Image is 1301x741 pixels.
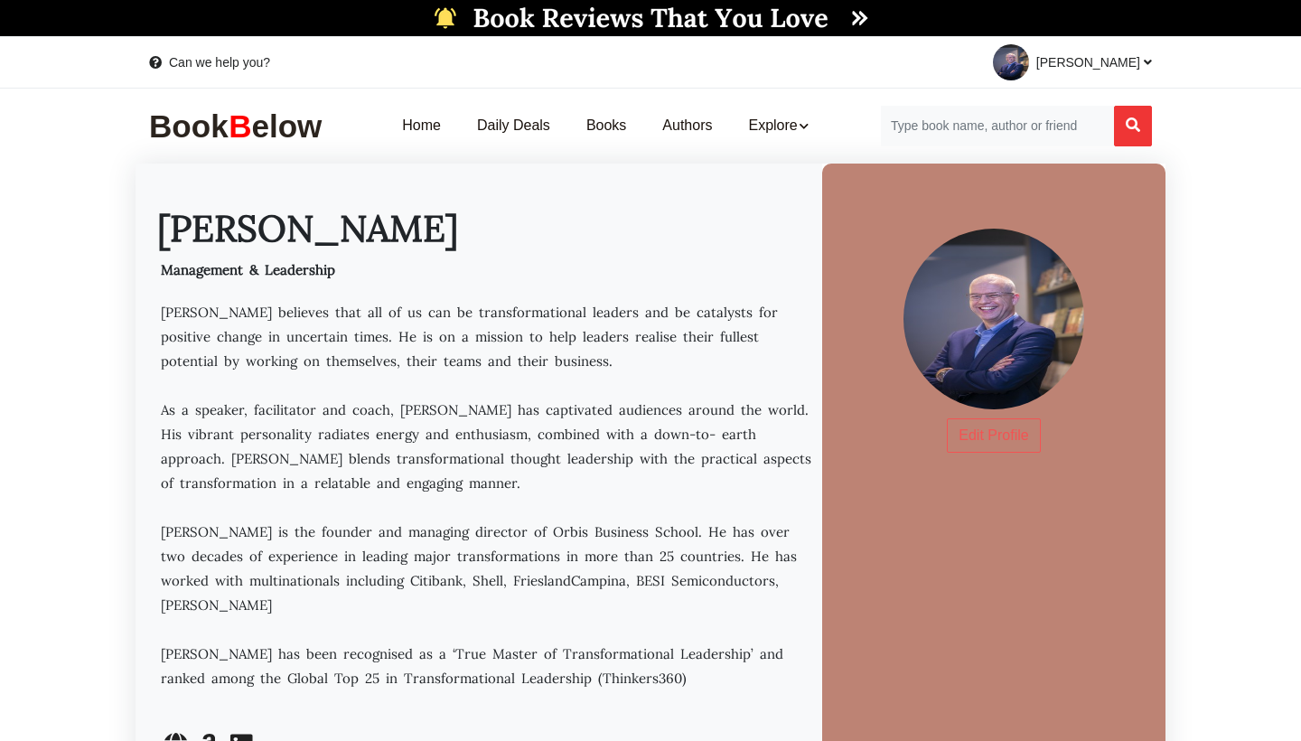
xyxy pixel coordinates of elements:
a: Can we help you? [149,53,270,71]
img: Dennis Akkerman [903,229,1084,409]
input: Search for Books [880,106,1114,146]
a: Books [568,98,644,155]
h1: [PERSON_NAME] [157,207,815,250]
a: Authors [644,98,730,155]
a: Edit Profile [947,418,1040,453]
p: [PERSON_NAME] believes that all of us can be transformational leaders and be catalysts for positi... [157,300,815,715]
img: BookBelow Logo [149,108,330,145]
a: Home [384,98,459,155]
a: [PERSON_NAME] [978,37,1152,88]
img: 1760003854.jpg [993,44,1029,80]
div: Management & Leadership [157,258,815,282]
a: Explore [730,98,826,155]
span: [PERSON_NAME] [1036,55,1152,70]
button: Search [1114,106,1152,146]
a: Daily Deals [459,98,568,155]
